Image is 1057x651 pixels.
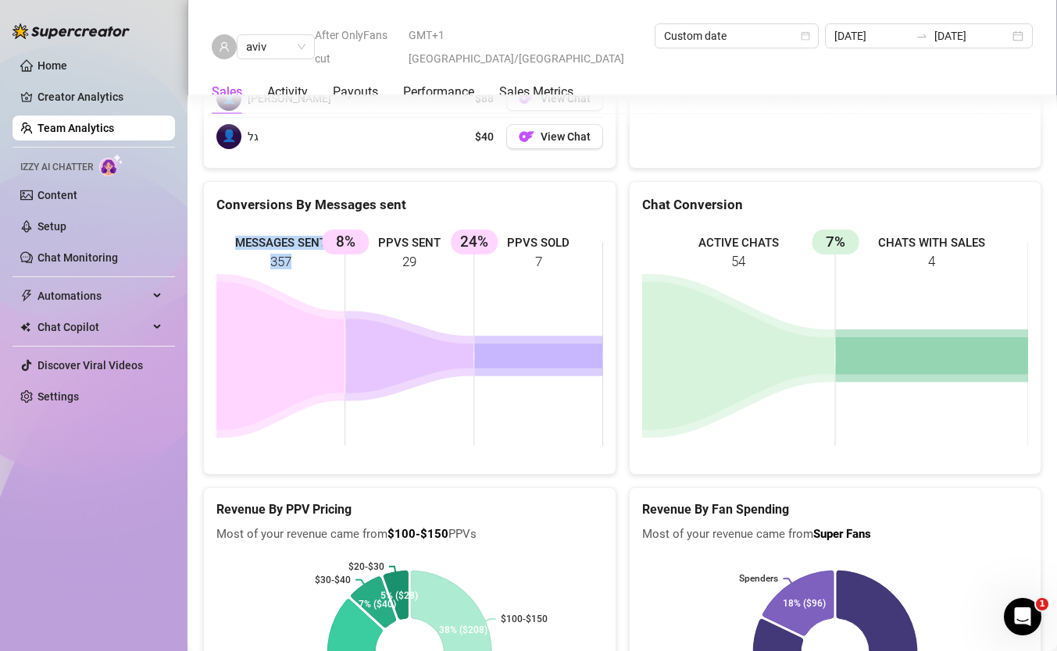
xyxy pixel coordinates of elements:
[934,27,1009,44] input: End date
[642,500,1029,519] h5: Revenue By Fan Spending
[37,251,118,264] a: Chat Monitoring
[387,527,448,541] b: $100-$150
[267,83,308,101] div: Activity
[216,525,603,544] span: Most of your revenue came from PPVs
[37,283,148,308] span: Automations
[216,194,603,215] div: Conversions By Messages sent
[37,189,77,201] a: Content
[212,83,242,101] div: Sales
[20,160,93,175] span: Izzy AI Chatter
[37,84,162,109] a: Creator Analytics
[642,194,1029,215] div: Chat Conversion
[37,359,143,372] a: Discover Viral Videos
[541,130,591,143] span: View Chat
[99,154,123,176] img: AI Chatter
[216,500,603,519] h5: Revenue By PPV Pricing
[801,31,810,41] span: calendar
[916,30,928,42] span: to
[519,129,534,144] img: OF
[813,527,871,541] b: Super Fans
[916,30,928,42] span: swap-right
[20,290,33,302] span: thunderbolt
[37,122,114,134] a: Team Analytics
[333,83,378,101] div: Payouts
[216,124,241,149] span: 👤
[834,27,909,44] input: Start date
[246,35,305,59] span: aviv
[37,220,66,233] a: Setup
[1036,598,1048,610] span: 1
[642,525,1029,544] span: Most of your revenue came from
[403,83,474,101] div: Performance
[1004,598,1041,635] iframe: Intercom live chat
[20,322,30,333] img: Chat Copilot
[664,24,809,48] span: Custom date
[739,574,778,585] text: Spenders
[37,315,148,340] span: Chat Copilot
[219,41,230,52] span: user
[475,128,494,145] span: $40
[499,83,573,101] div: Sales Metrics
[37,390,79,403] a: Settings
[315,23,399,70] span: After OnlyFans cut
[37,59,67,72] a: Home
[248,128,259,145] span: גל
[315,575,351,585] text: $30-$40
[12,23,130,39] img: logo-BBDzfeDw.svg
[501,614,548,624] text: $100-$150
[409,23,645,70] span: GMT+1 [GEOGRAPHIC_DATA]/[GEOGRAPHIC_DATA]
[348,561,384,572] text: $20-$30
[506,124,603,149] button: OFView Chat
